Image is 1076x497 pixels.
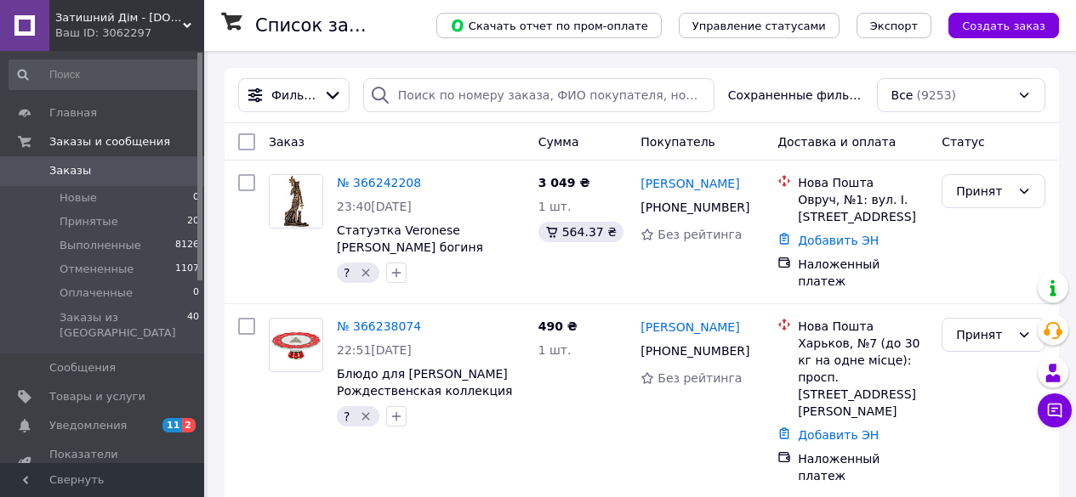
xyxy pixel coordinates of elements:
svg: Удалить метку [359,409,373,423]
span: Показатели работы компании [49,447,157,477]
span: Отмененные [60,262,134,277]
a: [PERSON_NAME] [640,175,739,192]
span: 2 [182,418,196,432]
img: Фото товару [270,325,322,365]
span: Сообщения [49,360,116,376]
a: Блюдо для [PERSON_NAME] Рождественская коллекция 20 см 985-194 фарфор VE [337,367,512,415]
button: Экспорт [857,13,931,38]
span: ? [344,266,350,280]
span: 1107 [175,262,199,277]
div: Харьков, №7 (до 30 кг на одне місце): просп. [STREET_ADDRESS][PERSON_NAME] [798,335,928,420]
span: Выполненные [60,238,141,253]
a: Статуэтка Veronese [PERSON_NAME] богиня любви и домашнего очага 27х14х10 см 78166 алтарная фигурк... [337,223,520,305]
span: 40 [187,310,199,341]
span: Принятые [60,214,118,229]
span: Затишний Дім - yut.in.ua - cтатуэтки Veronese, декор, гобелен [55,10,183,25]
span: 1 шт. [538,343,572,357]
span: ? [344,409,350,423]
span: Скачать отчет по пром-оплате [450,18,648,33]
div: Наложенный платеж [798,256,928,290]
div: [PHONE_NUMBER] [637,195,750,219]
span: Заказ [269,135,305,149]
span: 3 049 ₴ [538,176,590,189]
button: Скачать отчет по пром-оплате [436,13,662,38]
input: Поиск по номеру заказа, ФИО покупателя, номеру телефона, Email, номеру накладной [363,78,714,112]
a: Добавить ЭН [798,234,879,247]
span: Заказы из [GEOGRAPHIC_DATA] [60,310,187,341]
a: Создать заказ [931,18,1059,31]
span: 23:40[DATE] [337,200,412,213]
span: Без рейтинга [658,228,742,241]
svg: Удалить метку [359,266,373,280]
div: Нова Пошта [798,318,928,335]
div: Овруч, №1: вул. І. [STREET_ADDRESS] [798,191,928,225]
button: Управление статусами [679,13,840,38]
span: Создать заказ [962,20,1045,32]
a: Фото товару [269,174,323,229]
a: [PERSON_NAME] [640,319,739,336]
a: Фото товару [269,318,323,372]
div: 564.37 ₴ [538,222,623,242]
span: Статус [942,135,985,149]
div: Принят [956,182,1011,200]
a: № 366238074 [337,319,421,333]
span: Заказы [49,163,91,178]
span: 11 [162,418,182,432]
h1: Список заказов [255,15,401,36]
span: Сохраненные фильтры: [728,87,863,104]
div: [PHONE_NUMBER] [637,339,750,363]
a: Добавить ЭН [798,428,879,442]
span: 490 ₴ [538,319,578,333]
div: Нова Пошта [798,174,928,191]
span: Уведомления [49,418,127,433]
span: Заказы и сообщения [49,134,170,150]
span: Оплаченные [60,285,133,301]
input: Поиск [9,59,201,90]
span: Управление статусами [692,20,826,32]
span: Экспорт [870,20,918,32]
img: Фото товару [270,175,322,228]
span: Покупатель [640,135,715,149]
div: Наложенный платеж [798,450,928,484]
span: 8126 [175,238,199,253]
button: Создать заказ [948,13,1059,38]
span: 22:51[DATE] [337,343,412,357]
span: Главная [49,105,97,121]
span: Фильтры [271,87,316,104]
span: (9253) [916,88,956,102]
span: Товары и услуги [49,389,145,404]
a: № 366242208 [337,176,421,189]
span: Доставка и оплата [777,135,896,149]
span: Все [891,87,914,104]
div: Ваш ID: 3062297 [55,25,204,41]
span: Без рейтинга [658,371,742,385]
span: 1 шт. [538,200,572,213]
span: Сумма [538,135,579,149]
div: Принят [956,325,1011,344]
button: Чат с покупателем [1038,393,1072,427]
span: 0 [193,190,199,206]
span: 20 [187,214,199,229]
span: 0 [193,285,199,301]
span: Новые [60,190,97,206]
